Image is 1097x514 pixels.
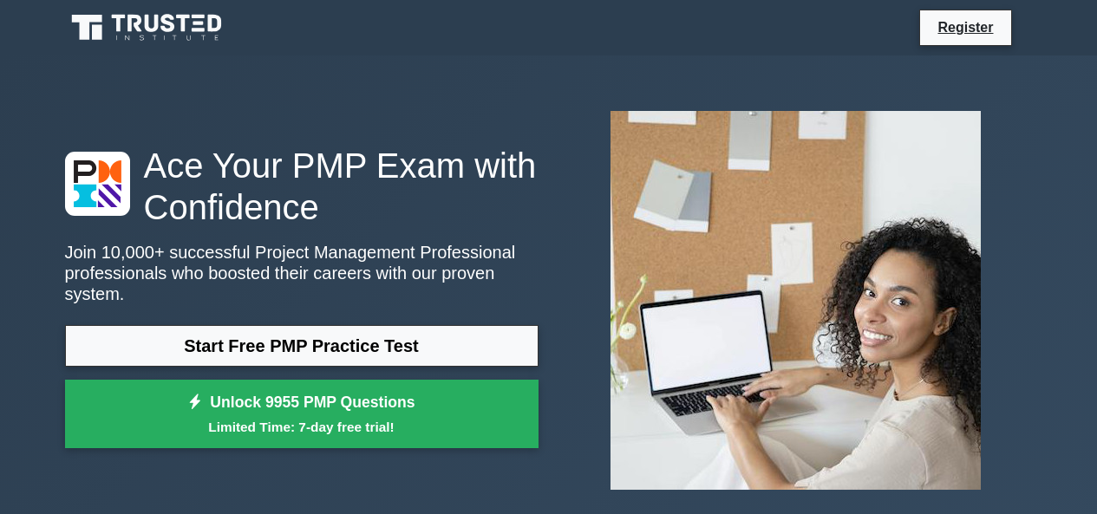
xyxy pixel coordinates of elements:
a: Register [927,16,1003,38]
small: Limited Time: 7-day free trial! [87,417,517,437]
p: Join 10,000+ successful Project Management Professional professionals who boosted their careers w... [65,242,539,304]
h1: Ace Your PMP Exam with Confidence [65,145,539,228]
a: Unlock 9955 PMP QuestionsLimited Time: 7-day free trial! [65,380,539,449]
a: Start Free PMP Practice Test [65,325,539,367]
